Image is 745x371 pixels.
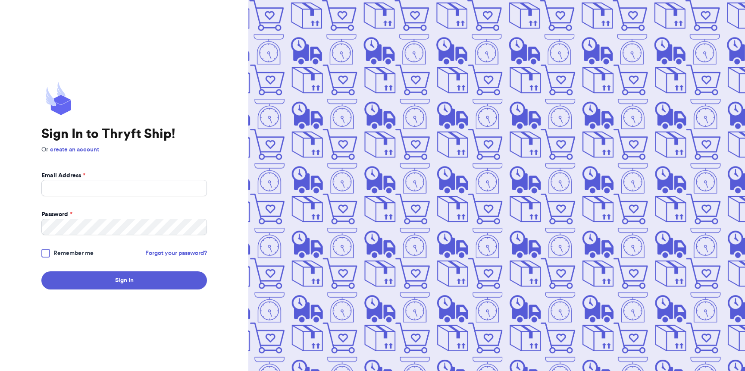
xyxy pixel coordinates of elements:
span: Remember me [53,249,94,258]
h1: Sign In to Thryft Ship! [41,126,207,142]
p: Or [41,145,207,154]
label: Password [41,210,72,219]
button: Sign In [41,271,207,289]
label: Email Address [41,171,85,180]
a: create an account [50,147,99,153]
a: Forgot your password? [145,249,207,258]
